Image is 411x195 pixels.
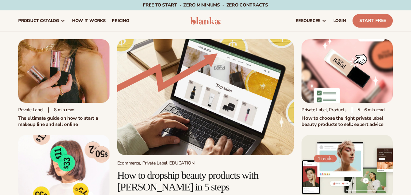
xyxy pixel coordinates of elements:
[69,10,109,31] a: How It Works
[190,17,221,25] img: logo
[330,10,349,31] a: LOGIN
[302,115,393,127] h2: How to choose the right private label beauty products to sell: expert advice
[143,2,268,8] span: Free to start · ZERO minimums · ZERO contracts
[353,14,393,28] a: Start Free
[18,18,59,23] span: product catalog
[18,115,109,127] h1: The ultimate guide on how to start a makeup line and sell online
[15,10,69,31] a: product catalog
[48,107,74,113] div: 8 min read
[109,10,132,31] a: pricing
[18,39,109,103] img: Person holding branded make up with a solid pink background
[18,39,109,127] a: Person holding branded make up with a solid pink background Private label 8 min readThe ultimate ...
[302,39,393,127] a: Private Label Beauty Products Click Private Label, Products 5 - 6 min readHow to choose the right...
[352,107,385,113] div: 5 - 6 min read
[302,107,347,113] div: Private Label, Products
[302,39,393,103] img: Private Label Beauty Products Click
[117,160,294,166] div: Ecommerce, Private Label, EDUCATION
[18,107,43,113] div: Private label
[296,18,320,23] span: resources
[72,18,106,23] span: How It Works
[333,18,346,23] span: LOGIN
[117,39,294,155] img: Growing money with ecommerce
[112,18,129,23] span: pricing
[117,170,294,192] h2: How to dropship beauty products with [PERSON_NAME] in 5 steps
[292,10,330,31] a: resources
